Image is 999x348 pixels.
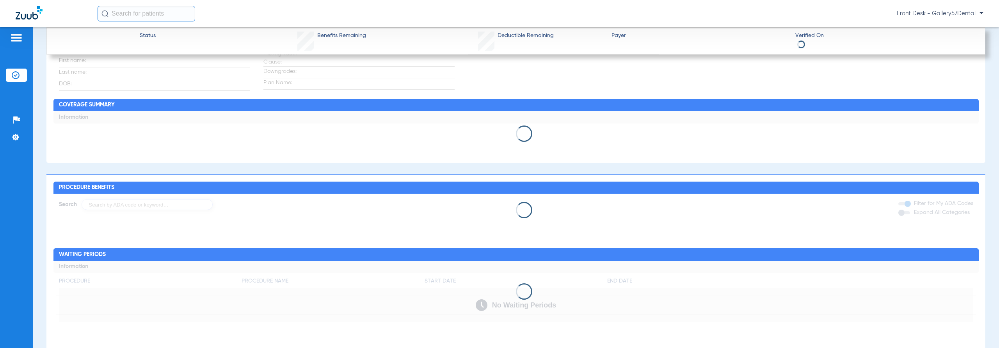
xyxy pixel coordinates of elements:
span: Payer [611,32,789,40]
img: hamburger-icon [10,33,23,42]
span: Verified On [795,32,972,40]
input: Search for patients [98,6,195,21]
span: Deductible Remaining [498,32,554,40]
img: Zuub Logo [16,6,43,19]
h2: Coverage Summary [53,99,979,111]
iframe: Chat Widget [960,311,999,348]
h2: Procedure Benefits [53,182,979,194]
span: Status [140,32,156,40]
h2: Waiting Periods [53,248,979,261]
span: Front Desk - Gallery57Dental [897,10,983,18]
span: Benefits Remaining [317,32,366,40]
img: Search Icon [101,10,108,17]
